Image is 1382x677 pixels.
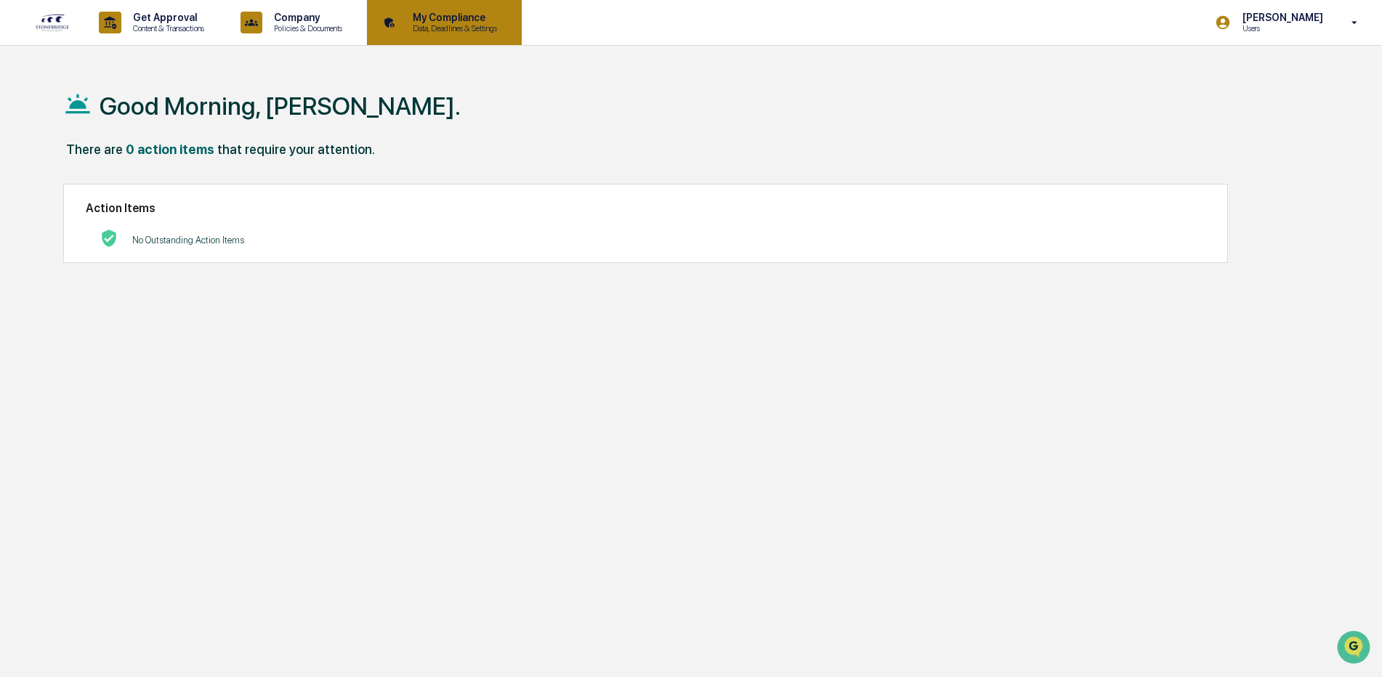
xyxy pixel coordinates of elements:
[401,23,504,33] p: Data, Deadlines & Settings
[132,235,244,246] p: No Outstanding Action Items
[29,183,94,198] span: Preclearance
[262,23,349,33] p: Policies & Documents
[100,92,461,121] h1: Good Morning, [PERSON_NAME].
[49,126,184,137] div: We're available if you need us!
[217,142,375,157] div: that require your attention.
[9,205,97,231] a: 🔎Data Lookup
[120,183,180,198] span: Attestations
[66,142,123,157] div: There are
[15,212,26,224] div: 🔎
[401,12,504,23] p: My Compliance
[145,246,176,257] span: Pylon
[15,185,26,196] div: 🖐️
[105,185,117,196] div: 🗄️
[86,201,1205,215] h2: Action Items
[121,12,211,23] p: Get Approval
[1335,629,1375,668] iframe: Open customer support
[49,111,238,126] div: Start new chat
[247,115,264,133] button: Start new chat
[1231,12,1330,23] p: [PERSON_NAME]
[15,111,41,137] img: 1746055101610-c473b297-6a78-478c-a979-82029cc54cd1
[102,246,176,257] a: Powered byPylon
[29,211,92,225] span: Data Lookup
[1231,23,1330,33] p: Users
[35,13,70,32] img: logo
[126,142,214,157] div: 0 action items
[9,177,100,203] a: 🖐️Preclearance
[121,23,211,33] p: Content & Transactions
[100,230,118,247] img: No Actions logo
[15,31,264,54] p: How can we help?
[100,177,186,203] a: 🗄️Attestations
[262,12,349,23] p: Company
